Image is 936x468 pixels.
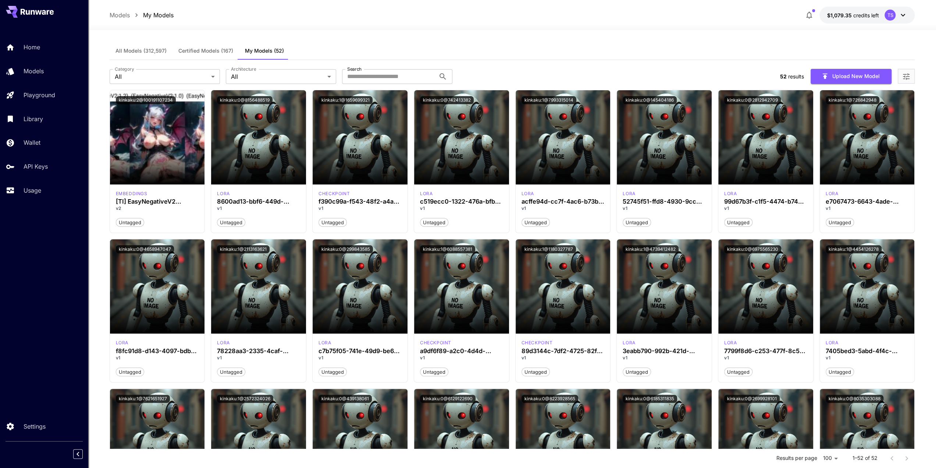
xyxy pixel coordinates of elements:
p: lora [826,190,838,197]
div: TS [885,10,896,21]
div: FLUX.1 D [116,339,128,346]
span: Untagged [826,219,854,226]
button: kinkaku:1@2113163621 [217,245,270,253]
span: My Models (52) [245,47,284,54]
h3: c7b75f05-741e-49d9-be69-48a58da7acab [318,348,402,355]
button: Untagged [724,367,752,377]
h3: a9df6f89-a2c0-4d4d-a883-0e389738a602 [420,348,503,355]
button: kinkaku:1@4454126278 [826,245,882,253]
div: f390c99a-f543-48f2-a4a0-0639c04d19e7 [318,198,402,205]
button: kinkaku:0@2699928101 [724,395,780,403]
p: checkpoint [522,339,553,346]
img: no-image-qHGxvh9x.jpeg [110,239,205,334]
span: Untagged [319,219,346,226]
button: Untagged [623,218,651,227]
label: Architecture [231,66,256,72]
div: Collapse sidebar [79,447,88,461]
button: kinkaku:1@2572324026 [217,395,273,403]
p: v1 [420,205,503,212]
div: SD 1.5 [522,339,553,346]
p: v1 [826,355,909,361]
button: Untagged [116,367,144,377]
img: no-image-qHGxvh9x.jpeg [617,90,712,184]
button: kinkaku:0@145404186 [623,96,677,104]
img: no-image-qHGxvh9x.jpeg [820,90,915,184]
p: v1 [318,205,402,212]
p: v1 [217,205,300,212]
button: Untagged [420,367,448,377]
h3: 52745f51-ffd8-4930-9cc5-7c29e1f7c78c [623,198,706,205]
button: kinkaku:0@742413382 [420,96,474,104]
span: 52 [780,73,787,80]
p: Home [24,43,40,52]
p: lora [623,339,635,346]
div: SD 1.5 [318,190,350,197]
p: v1 [826,205,909,212]
span: $1,079.35 [827,12,853,18]
span: credits left [853,12,879,18]
div: 100 [820,453,840,464]
button: kinkaku:0@8156488519 [217,96,273,104]
button: Untagged [623,367,651,377]
button: kinkaku:1@1180327787 [522,245,576,253]
div: FLUX.1 D [724,190,737,197]
img: no-image-qHGxvh9x.jpeg [516,239,611,334]
button: Untagged [826,218,854,227]
button: kinkaku:0@8223928565 [522,395,578,403]
a: My Models [143,11,174,20]
button: Open more filters [902,72,911,81]
h3: f8fc91d8-d143-4097-bdb6-924b95c8a9fd [116,348,199,355]
button: kinkaku:0@6129122690 [420,395,476,403]
p: checkpoint [420,339,451,346]
p: v1 [522,205,605,212]
p: Library [24,115,43,123]
button: kinkaku:1@4739412482 [623,245,679,253]
button: kinkaku:1@1659699321 [318,96,373,104]
span: Untagged [217,369,245,376]
span: Untagged [217,219,245,226]
p: v1 [623,205,706,212]
h3: [TI] EasyNegativeV2 [Textual Inversion Embedding] [116,198,199,205]
div: c519ecc0-1322-476a-bfb9-71901e6e22f9 [420,198,503,205]
div: SDXL 1.0 [826,190,838,197]
p: lora [724,190,737,197]
p: lora [318,339,331,346]
button: Untagged [318,367,347,377]
span: Untagged [319,369,346,376]
h3: e7067473-6643-4ade-babc-da778ac4fe31 [826,198,909,205]
div: 78228aa3-2335-4caf-b538-6c0c7daece78 [217,348,300,355]
div: 8600ad13-bbf6-449d-a0bd-a1b33ebf2e22 [217,198,300,205]
label: Search [347,66,362,72]
button: kinkaku:0@4658947047 [116,245,174,253]
p: lora [623,190,635,197]
button: kinkaku:0@299843585 [318,245,373,253]
p: Models [24,67,44,75]
p: Usage [24,186,41,195]
p: v1 [116,355,199,361]
h3: 3eabb790-992b-421d-8ddc-77872e2a4a0a [623,348,706,355]
button: Upload New Model [811,69,891,84]
h3: 7799f8d6-c253-477f-8c52-852be46bc694 [724,348,807,355]
button: Untagged [318,218,347,227]
p: Settings [24,422,46,431]
button: Untagged [522,367,550,377]
span: Untagged [420,369,448,376]
div: $1,079.35191 [827,11,879,19]
button: Untagged [116,218,144,227]
span: All [231,72,324,81]
p: v1 [420,355,503,361]
button: kinkaku:1@726842948 [826,96,879,104]
span: Untagged [522,369,549,376]
p: lora [116,339,128,346]
span: Certified Models (167) [178,47,233,54]
img: no-image-qHGxvh9x.jpeg [313,90,408,184]
p: v1 [724,355,807,361]
p: v1 [623,355,706,361]
a: Models [110,11,130,20]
